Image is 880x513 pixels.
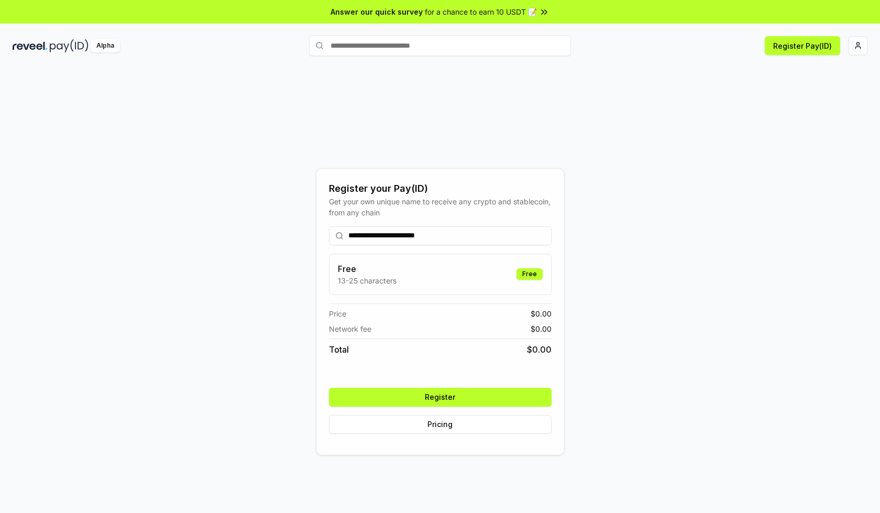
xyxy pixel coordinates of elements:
span: Network fee [329,323,371,334]
img: reveel_dark [13,39,48,52]
span: $ 0.00 [531,308,552,319]
span: Total [329,343,349,356]
div: Get your own unique name to receive any crypto and stablecoin, from any chain [329,196,552,218]
h3: Free [338,263,397,275]
span: $ 0.00 [527,343,552,356]
span: Answer our quick survey [331,6,423,17]
span: Price [329,308,346,319]
div: Alpha [91,39,120,52]
button: Pricing [329,415,552,434]
button: Register [329,388,552,407]
div: Register your Pay(ID) [329,181,552,196]
span: for a chance to earn 10 USDT 📝 [425,6,537,17]
img: pay_id [50,39,89,52]
div: Free [516,268,543,280]
p: 13-25 characters [338,275,397,286]
span: $ 0.00 [531,323,552,334]
button: Register Pay(ID) [765,36,840,55]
